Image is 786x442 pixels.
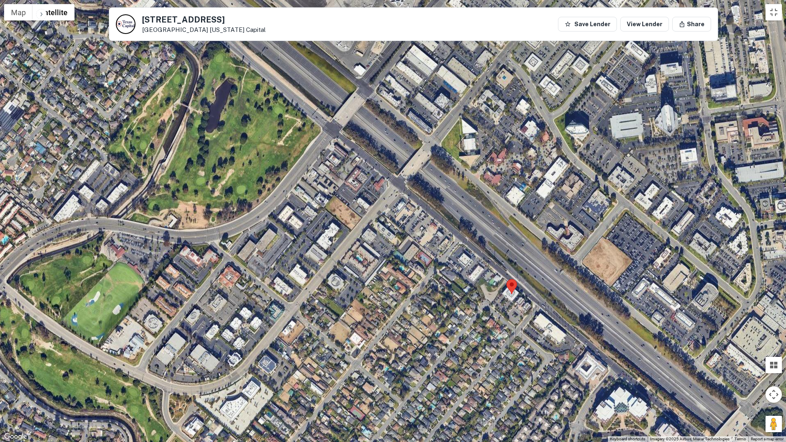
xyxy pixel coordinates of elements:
iframe: Chat Widget [745,377,786,416]
button: Save Lender [558,17,617,32]
h5: [STREET_ADDRESS] [142,16,266,24]
p: [GEOGRAPHIC_DATA] [142,26,266,34]
a: [US_STATE] Capital [210,26,266,33]
button: Share [672,17,711,32]
a: View Lender [620,17,669,32]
